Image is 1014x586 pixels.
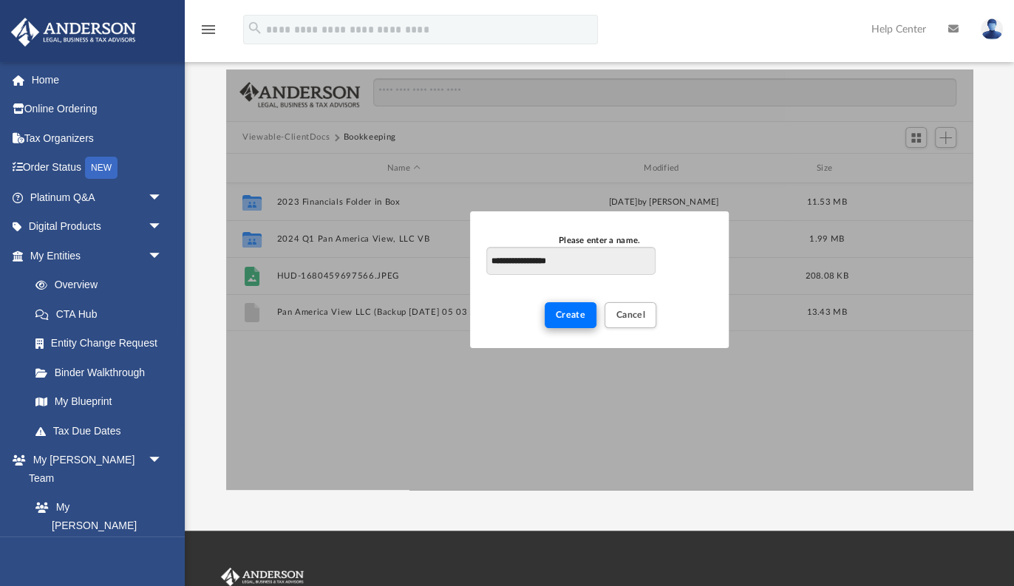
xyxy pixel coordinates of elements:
span: arrow_drop_down [148,183,177,213]
a: My Blueprint [21,387,177,417]
a: Platinum Q&Aarrow_drop_down [10,183,185,212]
a: Digital Productsarrow_drop_down [10,212,185,242]
span: arrow_drop_down [148,446,177,476]
a: My Entitiesarrow_drop_down [10,241,185,270]
a: My [PERSON_NAME] Team [21,493,170,559]
a: menu [200,28,217,38]
a: CTA Hub [21,299,185,329]
input: Please enter a name. [486,247,656,275]
span: Cancel [616,310,645,319]
button: Cancel [605,302,656,328]
span: arrow_drop_down [148,212,177,242]
a: Online Ordering [10,95,185,124]
div: Please enter a name. [486,234,712,247]
i: search [247,20,263,36]
a: Tax Organizers [10,123,185,153]
img: Anderson Advisors Platinum Portal [7,18,140,47]
div: NEW [85,157,118,179]
a: Home [10,65,185,95]
i: menu [200,21,217,38]
span: arrow_drop_down [148,241,177,271]
a: Binder Walkthrough [21,358,185,387]
span: Create [556,310,586,319]
a: Tax Due Dates [21,416,185,446]
a: Entity Change Request [21,329,185,358]
a: Order StatusNEW [10,153,185,183]
a: My [PERSON_NAME] Teamarrow_drop_down [10,446,177,493]
button: Create [545,302,597,328]
div: New Folder [470,211,729,347]
img: User Pic [981,18,1003,40]
a: Overview [21,270,185,300]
